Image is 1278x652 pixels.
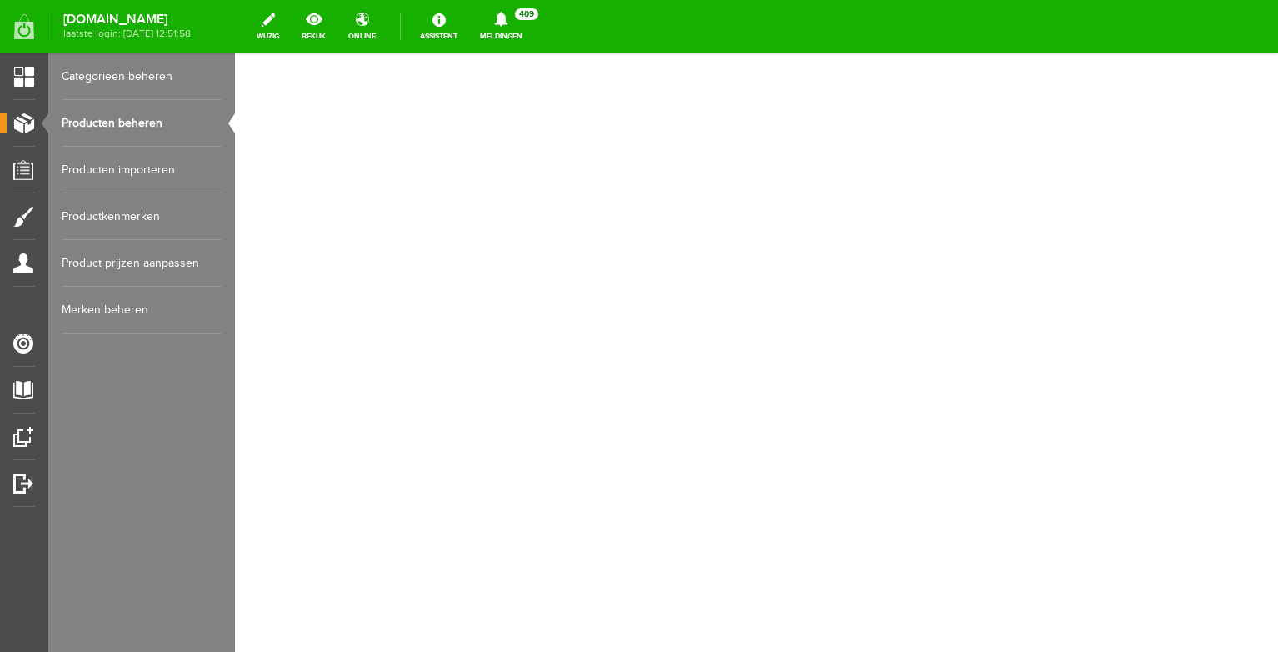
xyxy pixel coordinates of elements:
a: Meldingen409 [470,8,532,45]
a: wijzig [247,8,289,45]
a: Product prijzen aanpassen [62,240,222,287]
a: Merken beheren [62,287,222,334]
a: Categorieën beheren [62,53,222,100]
span: laatste login: [DATE] 12:51:58 [63,29,191,38]
a: Productkenmerken [62,193,222,240]
a: Producten importeren [62,147,222,193]
a: bekijk [292,8,336,45]
a: Assistent [410,8,467,45]
a: online [338,8,386,45]
a: Producten beheren [62,100,222,147]
strong: [DOMAIN_NAME] [63,15,191,24]
span: 409 [515,8,538,20]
